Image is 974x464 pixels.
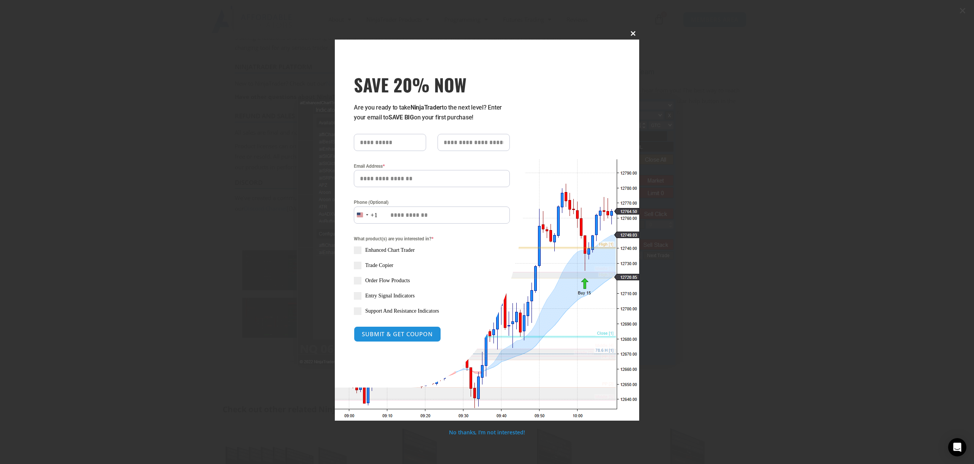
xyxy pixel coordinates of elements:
span: Trade Copier [365,262,393,269]
span: Enhanced Chart Trader [365,246,415,254]
span: SAVE 20% NOW [354,74,510,95]
a: No thanks, I’m not interested! [449,429,525,436]
div: +1 [371,210,378,220]
span: Entry Signal Indicators [365,292,415,300]
label: Trade Copier [354,262,510,269]
button: SUBMIT & GET COUPON [354,326,441,342]
button: Selected country [354,207,378,224]
strong: SAVE BIG [388,114,414,121]
label: Order Flow Products [354,277,510,284]
span: What product(s) are you interested in? [354,235,510,243]
label: Entry Signal Indicators [354,292,510,300]
p: Are you ready to take to the next level? Enter your email to on your first purchase! [354,103,510,122]
label: Support And Resistance Indicators [354,307,510,315]
span: Support And Resistance Indicators [365,307,439,315]
span: Order Flow Products [365,277,410,284]
label: Email Address [354,162,510,170]
label: Enhanced Chart Trader [354,246,510,254]
strong: NinjaTrader [411,104,442,111]
div: Open Intercom Messenger [948,438,966,456]
label: Phone (Optional) [354,199,510,206]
